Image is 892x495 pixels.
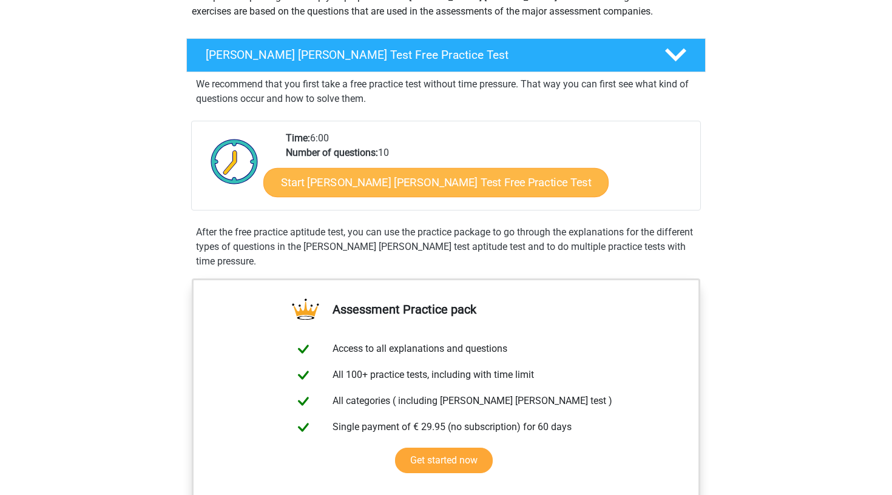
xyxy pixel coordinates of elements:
a: Start [PERSON_NAME] [PERSON_NAME] Test Free Practice Test [263,168,609,197]
p: We recommend that you first take a free practice test without time pressure. That way you can fir... [196,77,696,106]
h4: [PERSON_NAME] [PERSON_NAME] Test Free Practice Test [206,48,645,62]
a: [PERSON_NAME] [PERSON_NAME] Test Free Practice Test [181,38,711,72]
div: 6:00 10 [277,131,700,210]
b: Number of questions: [286,147,378,158]
b: Time: [286,132,310,144]
a: Get started now [395,448,493,473]
img: Clock [204,131,265,192]
div: After the free practice aptitude test, you can use the practice package to go through the explana... [191,225,701,269]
